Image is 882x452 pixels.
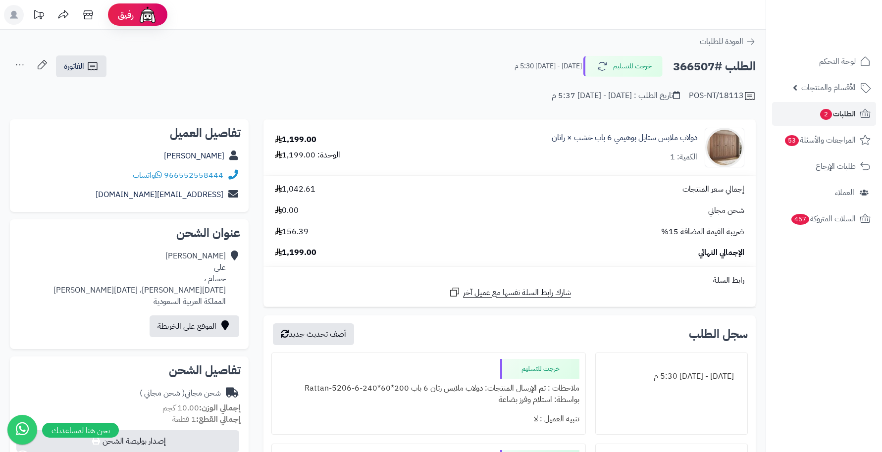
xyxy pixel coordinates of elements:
a: [EMAIL_ADDRESS][DOMAIN_NAME] [96,189,223,201]
a: الفاتورة [56,55,106,77]
div: [PERSON_NAME] علي حسام ، [DATE][PERSON_NAME]، [DATE][PERSON_NAME] المملكة العربية السعودية [53,251,226,307]
span: ضريبة القيمة المضافة 15% [661,226,744,238]
img: logo-2.png [815,26,873,47]
img: 1749982072-1-90x90.jpg [705,128,744,167]
h2: تفاصيل العميل [18,127,241,139]
span: رفيق [118,9,134,21]
h2: عنوان الشحن [18,227,241,239]
div: خرجت للتسليم [500,359,579,379]
div: تاريخ الطلب : [DATE] - [DATE] 5:37 م [552,90,680,101]
a: لوحة التحكم [772,50,876,73]
h2: تفاصيل الشحن [18,364,241,376]
a: الموقع على الخريطة [150,315,239,337]
div: رابط السلة [267,275,752,286]
div: تنبيه العميل : لا [278,409,579,429]
span: الفاتورة [64,60,84,72]
a: [PERSON_NAME] [164,150,224,162]
small: 1 قطعة [172,413,241,425]
span: السلات المتروكة [790,212,856,226]
span: لوحة التحكم [819,54,856,68]
span: 1,199.00 [275,247,316,258]
a: واتساب [133,169,162,181]
a: طلبات الإرجاع [772,154,876,178]
span: 156.39 [275,226,309,238]
div: الكمية: 1 [670,151,697,163]
div: الوحدة: 1,199.00 [275,150,340,161]
span: العودة للطلبات [700,36,743,48]
a: دولاب ملابس ستايل بوهيمي 6 باب خشب × راتان [552,132,697,144]
span: الأقسام والمنتجات [801,81,856,95]
span: 457 [791,214,809,225]
span: 1,042.61 [275,184,315,195]
div: POS-NT/18113 [689,90,756,102]
div: [DATE] - [DATE] 5:30 م [602,367,741,386]
button: أضف تحديث جديد [273,323,354,345]
span: العملاء [835,186,854,200]
h2: الطلب #366507 [673,56,756,77]
span: شحن مجاني [708,205,744,216]
a: الطلبات2 [772,102,876,126]
h3: سجل الطلب [689,328,748,340]
span: إجمالي سعر المنتجات [682,184,744,195]
img: ai-face.png [138,5,157,25]
div: شحن مجاني [140,388,221,399]
a: السلات المتروكة457 [772,207,876,231]
div: 1,199.00 [275,134,316,146]
span: المراجعات والأسئلة [784,133,856,147]
span: الطلبات [819,107,856,121]
span: 0.00 [275,205,299,216]
button: إصدار بوليصة الشحن [16,430,239,452]
small: 10.00 كجم [162,402,241,414]
span: الإجمالي النهائي [698,247,744,258]
strong: إجمالي الوزن: [199,402,241,414]
strong: إجمالي القطع: [196,413,241,425]
a: العملاء [772,181,876,204]
a: شارك رابط السلة نفسها مع عميل آخر [449,286,571,299]
a: المراجعات والأسئلة53 [772,128,876,152]
span: طلبات الإرجاع [816,159,856,173]
a: تحديثات المنصة [26,5,51,27]
span: ( شحن مجاني ) [140,387,185,399]
button: خرجت للتسليم [583,56,663,77]
span: 53 [785,135,799,146]
a: 966552558444 [164,169,223,181]
span: شارك رابط السلة نفسها مع عميل آخر [463,287,571,299]
span: 2 [820,109,832,120]
div: ملاحظات : تم الإرسال المنتجات: دولاب ملابس رتان 6 باب 200*60*240-Rattan-5206-6 بواسطة: استلام وفر... [278,379,579,409]
small: [DATE] - [DATE] 5:30 م [515,61,582,71]
a: العودة للطلبات [700,36,756,48]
